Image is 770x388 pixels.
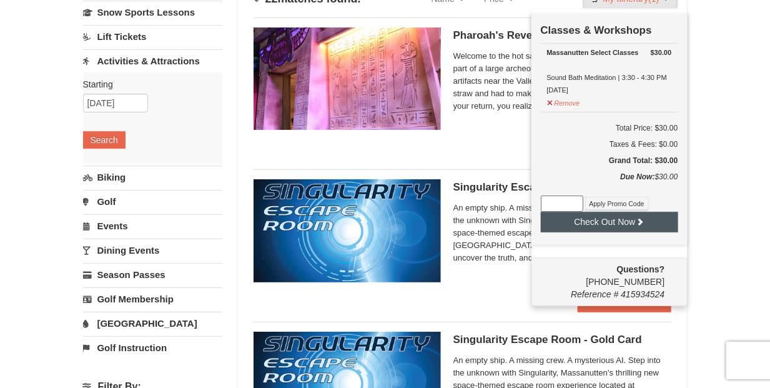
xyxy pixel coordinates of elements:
h5: Singularity Escape Room - Military [453,181,672,194]
strong: Due Now: [620,172,654,181]
h6: Total Price: $30.00 [541,122,678,134]
strong: $30.00 [651,46,672,59]
span: [PHONE_NUMBER] [541,263,665,287]
img: 6619913-410-20a124c9.jpg [254,27,441,130]
strong: Questions? [616,264,664,274]
a: Biking [83,166,222,189]
h5: Singularity Escape Room - Gold Card [453,334,672,346]
button: Check Out Now [541,212,678,232]
div: $30.00 [541,171,678,196]
div: Massanutten Select Classes [547,46,672,59]
a: Golf Instruction [83,336,222,359]
div: Sound Bath Meditation | 3:30 - 4:30 PM [DATE] [547,46,672,96]
button: Apply Promo Code [585,197,649,211]
h5: Pharoah's Revenge Escape Room- Military [453,29,672,42]
a: Snow Sports Lessons [83,1,222,24]
a: Events [83,214,222,237]
h5: Grand Total: $30.00 [541,154,678,167]
a: Dining Events [83,239,222,262]
button: Search [83,131,126,149]
a: [GEOGRAPHIC_DATA] [83,312,222,335]
label: Starting [83,78,213,91]
span: Welcome to the hot sands of the Egyptian desert. You're part of a large archeological dig team th... [453,50,672,112]
a: Lift Tickets [83,25,222,48]
img: 6619913-520-2f5f5301.jpg [254,179,441,282]
a: Golf Membership [83,287,222,311]
strong: Classes & Workshops [541,24,652,36]
button: Remove [547,94,581,109]
span: 415934524 [621,289,664,299]
a: Season Passes [83,263,222,286]
span: Reference # [571,289,618,299]
a: Golf [83,190,222,213]
span: An empty ship. A missing crew. A mysterious AI. Step into the unknown with Singularity, Massanutt... [453,202,672,264]
div: Taxes & Fees: $0.00 [541,138,678,151]
a: Activities & Attractions [83,49,222,72]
